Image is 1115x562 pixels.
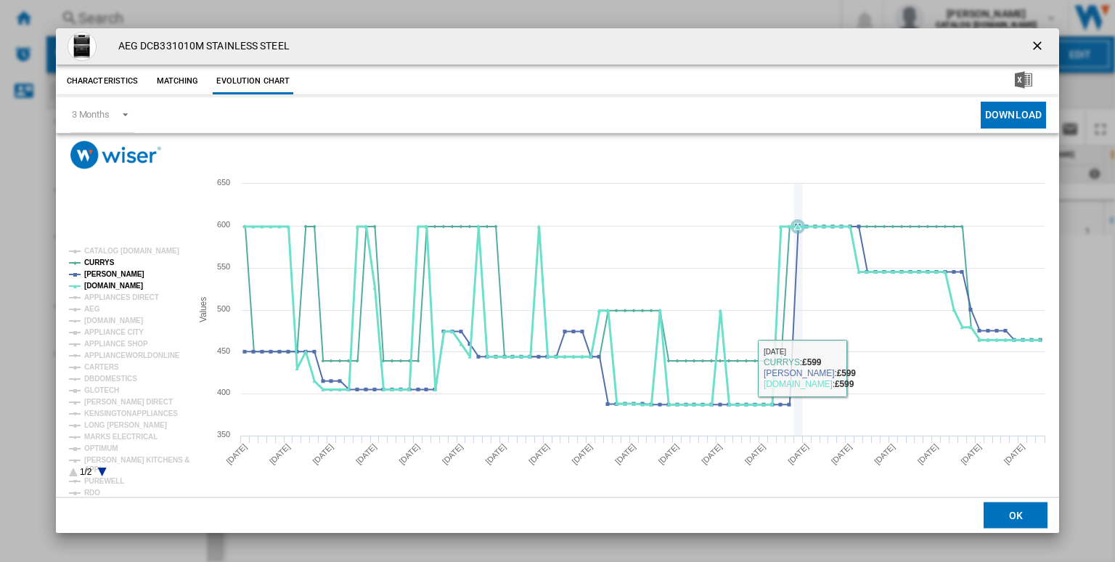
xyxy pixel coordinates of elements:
[743,442,767,466] tspan: [DATE]
[527,442,551,466] tspan: [DATE]
[1002,442,1026,466] tspan: [DATE]
[68,32,97,61] img: aeg_dcb331010m_736042_34-0100-0296.jpg
[84,363,119,371] tspan: CARTERS
[1030,38,1047,56] ng-md-icon: getI18NText('BUTTONS.CLOSE_DIALOG')
[656,442,680,466] tspan: [DATE]
[217,262,230,271] tspan: 550
[700,442,724,466] tspan: [DATE]
[268,442,292,466] tspan: [DATE]
[197,297,208,322] tspan: Values
[992,68,1055,94] button: Download in Excel
[1024,32,1053,61] button: getI18NText('BUTTONS.CLOSE_DIALOG')
[84,386,119,394] tspan: GLOTECH
[84,317,143,325] tspan: [DOMAIN_NAME]
[84,305,100,313] tspan: AEG
[613,442,637,466] tspan: [DATE]
[84,258,115,266] tspan: CURRYS
[84,465,103,473] tspan: APPL
[145,68,209,94] button: Matching
[84,293,159,301] tspan: APPLIANCES DIRECT
[84,398,173,406] tspan: [PERSON_NAME] DIRECT
[217,388,230,396] tspan: 400
[84,351,180,359] tspan: APPLIANCEWORLDONLINE
[213,68,293,94] button: Evolution chart
[84,410,178,418] tspan: KENSINGTONAPPLIANCES
[570,442,594,466] tspan: [DATE]
[217,220,230,229] tspan: 600
[829,442,853,466] tspan: [DATE]
[63,68,142,94] button: Characteristics
[84,270,144,278] tspan: [PERSON_NAME]
[354,442,378,466] tspan: [DATE]
[397,442,421,466] tspan: [DATE]
[84,444,118,452] tspan: OPTIMUM
[981,102,1046,129] button: Download
[483,442,507,466] tspan: [DATE]
[84,282,143,290] tspan: [DOMAIN_NAME]
[217,178,230,187] tspan: 650
[873,442,897,466] tspan: [DATE]
[217,304,230,313] tspan: 500
[72,109,110,120] div: 3 Months
[915,442,939,466] tspan: [DATE]
[80,467,92,477] text: 1/2
[56,28,1059,534] md-dialog: Product popup
[84,421,167,429] tspan: LONG [PERSON_NAME]
[217,430,230,439] tspan: 350
[84,328,144,336] tspan: APPLIANCE CITY
[84,489,100,497] tspan: RDO
[311,442,335,466] tspan: [DATE]
[1015,71,1032,89] img: excel-24x24.png
[786,442,810,466] tspan: [DATE]
[224,442,248,466] tspan: [DATE]
[84,247,179,255] tspan: CATALOG [DOMAIN_NAME]
[84,375,137,383] tspan: DBDOMESTICS
[441,442,465,466] tspan: [DATE]
[111,39,290,54] h4: AEG DCB331010M STAINLESS STEEL
[984,502,1047,529] button: OK
[84,477,124,485] tspan: PUREWELL
[959,442,983,466] tspan: [DATE]
[84,340,148,348] tspan: APPLIANCE SHOP
[84,433,158,441] tspan: MARKS ELECTRICAL
[70,141,161,169] img: logo_wiser_300x94.png
[217,346,230,355] tspan: 450
[84,456,189,464] tspan: [PERSON_NAME] KITCHENS &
